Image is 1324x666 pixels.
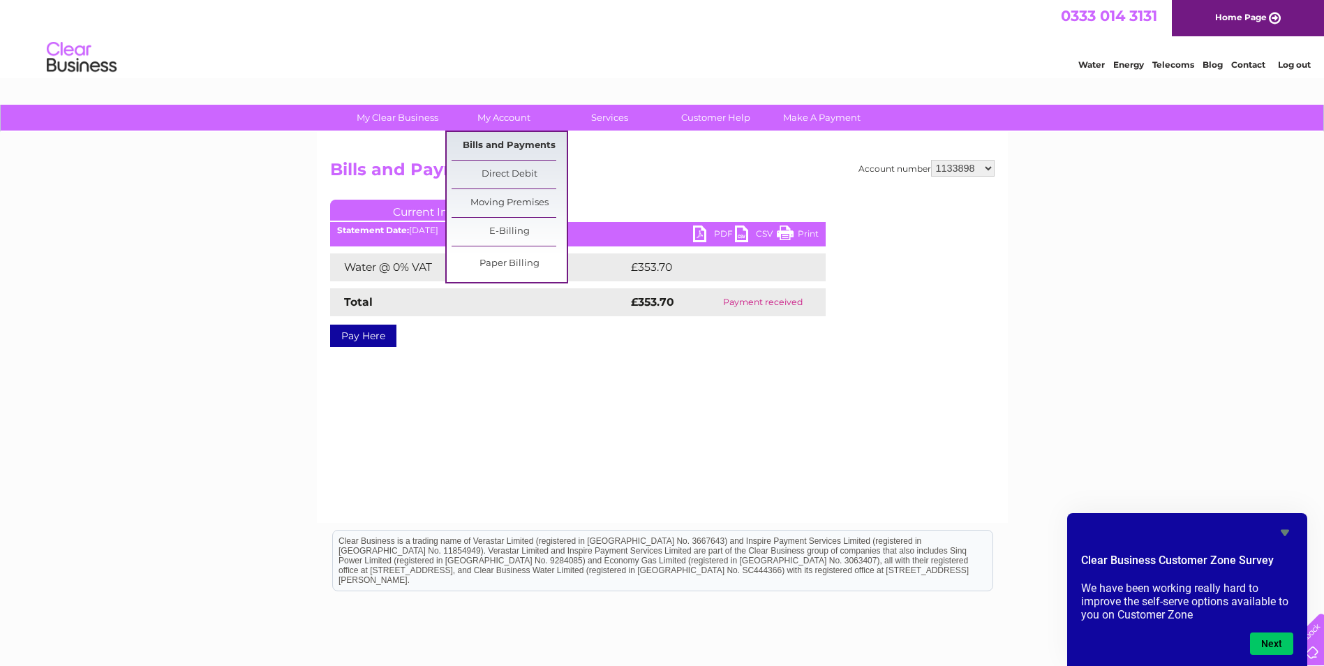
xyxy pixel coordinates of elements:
a: CSV [735,225,777,246]
a: Customer Help [658,105,773,131]
td: £353.70 [627,253,801,281]
a: 0333 014 3131 [1061,7,1157,24]
div: Clear Business is a trading name of Verastar Limited (registered in [GEOGRAPHIC_DATA] No. 3667643... [333,8,992,68]
a: Bills and Payments [452,132,567,160]
a: Direct Debit [452,161,567,188]
a: Print [777,225,819,246]
a: Contact [1231,59,1265,70]
strong: £353.70 [631,295,674,309]
p: We have been working really hard to improve the self-serve options available to you on Customer Zone [1081,582,1293,621]
a: Telecoms [1152,59,1194,70]
div: [DATE] [330,225,826,235]
a: Current Invoice [330,200,540,221]
div: Clear Business Customer Zone Survey [1081,524,1293,655]
h2: Clear Business Customer Zone Survey [1081,552,1293,576]
div: Account number [858,160,995,177]
a: Log out [1278,59,1311,70]
a: Blog [1203,59,1223,70]
button: Next question [1250,632,1293,655]
h2: Bills and Payments [330,160,995,186]
img: logo.png [46,36,117,79]
a: Pay Here [330,325,396,347]
a: Paper Billing [452,250,567,278]
b: Statement Date: [337,225,409,235]
a: My Clear Business [340,105,455,131]
a: PDF [693,225,735,246]
a: E-Billing [452,218,567,246]
a: Water [1078,59,1105,70]
td: Payment received [700,288,826,316]
a: My Account [446,105,561,131]
a: Services [552,105,667,131]
a: Make A Payment [764,105,879,131]
strong: Total [344,295,373,309]
a: Energy [1113,59,1144,70]
a: Moving Premises [452,189,567,217]
td: Water @ 0% VAT [330,253,627,281]
button: Hide survey [1277,524,1293,541]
